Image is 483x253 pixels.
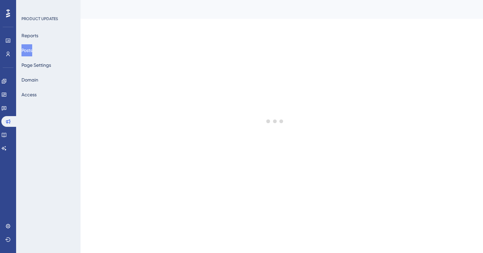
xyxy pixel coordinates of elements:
[21,59,51,71] button: Page Settings
[21,74,38,86] button: Domain
[21,44,32,56] button: Posts
[21,16,58,21] div: PRODUCT UPDATES
[21,89,37,101] button: Access
[21,30,38,42] button: Reports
